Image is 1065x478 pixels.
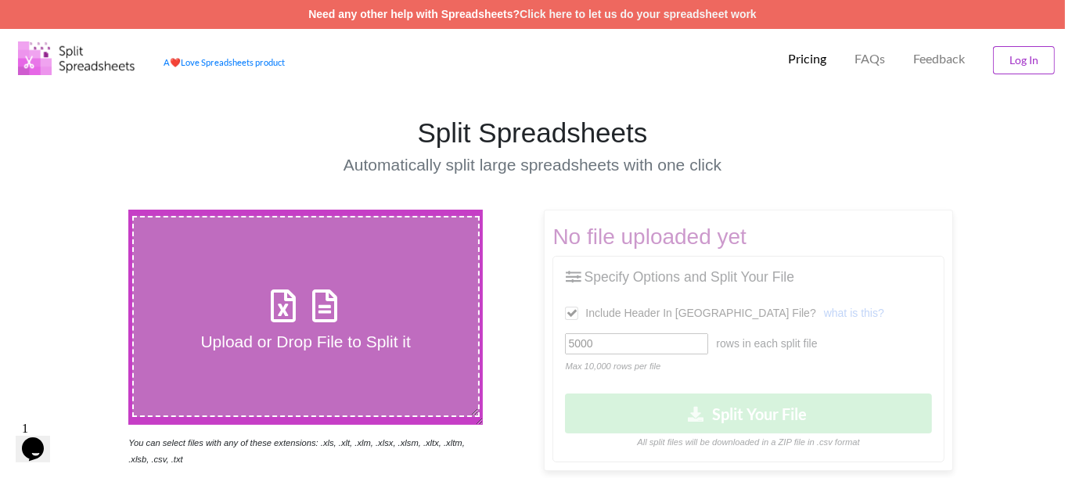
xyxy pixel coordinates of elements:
span: Feedback [913,52,965,65]
p: FAQs [855,51,885,67]
img: Logo.png [18,41,135,75]
iframe: chat widget [16,415,66,462]
a: Click here to let us do your spreadsheet work [520,8,757,20]
h4: Upload or Drop File to Split it [134,332,478,351]
span: heart [170,57,181,67]
i: You can select files with any of these extensions: .xls, .xlt, .xlm, .xlsx, .xlsm, .xltx, .xltm, ... [128,438,465,464]
a: AheartLove Spreadsheets product [164,57,285,67]
p: Pricing [788,51,826,67]
h4: Automatically split large spreadsheets with one click [272,155,793,174]
h1: Split Spreadsheets [272,117,793,149]
button: Log In [993,46,1055,74]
